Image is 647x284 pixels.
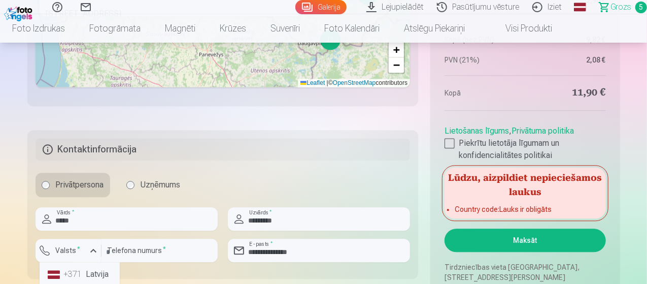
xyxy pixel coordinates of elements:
[393,43,400,56] span: +
[4,4,35,21] img: /fa1
[333,79,376,86] a: OpenStreetMap
[36,173,110,197] label: Privātpersona
[393,58,400,71] span: −
[512,126,574,136] a: Privātuma politika
[389,42,404,57] a: Zoom in
[120,173,187,197] label: Uzņēmums
[36,138,411,161] h5: Kontaktinformācija
[77,14,153,43] a: Fotogrāmata
[36,239,101,262] button: Valsts*
[445,168,605,200] h5: Lūdzu, aizpildiet nepieciešamos laukus
[530,55,606,65] dd: 2,08 €
[327,79,328,86] span: |
[389,57,404,73] a: Zoom out
[312,14,392,43] a: Foto kalendāri
[298,79,410,87] div: © contributors
[445,137,605,162] label: Piekrītu lietotāja līgumam un konfidencialitātes politikai
[300,79,325,86] a: Leaflet
[445,262,605,282] p: Tirdzniecības vieta [GEOGRAPHIC_DATA], [STREET_ADDRESS][PERSON_NAME]
[126,181,134,189] input: Uzņēmums
[477,14,564,43] a: Visi produkti
[530,86,606,100] dd: 11,90 €
[635,2,647,13] span: 5
[445,86,520,100] dt: Kopā
[208,14,258,43] a: Krūzes
[445,55,520,65] dt: PVN (21%)
[392,14,477,43] a: Atslēgu piekariņi
[64,268,84,280] div: +371
[445,121,605,162] div: ,
[52,245,85,256] label: Valsts
[258,14,312,43] a: Suvenīri
[610,1,631,13] span: Grozs
[42,181,50,189] input: Privātpersona
[153,14,208,43] a: Magnēti
[445,229,605,252] button: Maksāt
[445,126,509,136] a: Lietošanas līgums
[455,204,595,214] li: Country code : Lauks ir obligāts
[36,262,101,270] div: Lauks ir obligāts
